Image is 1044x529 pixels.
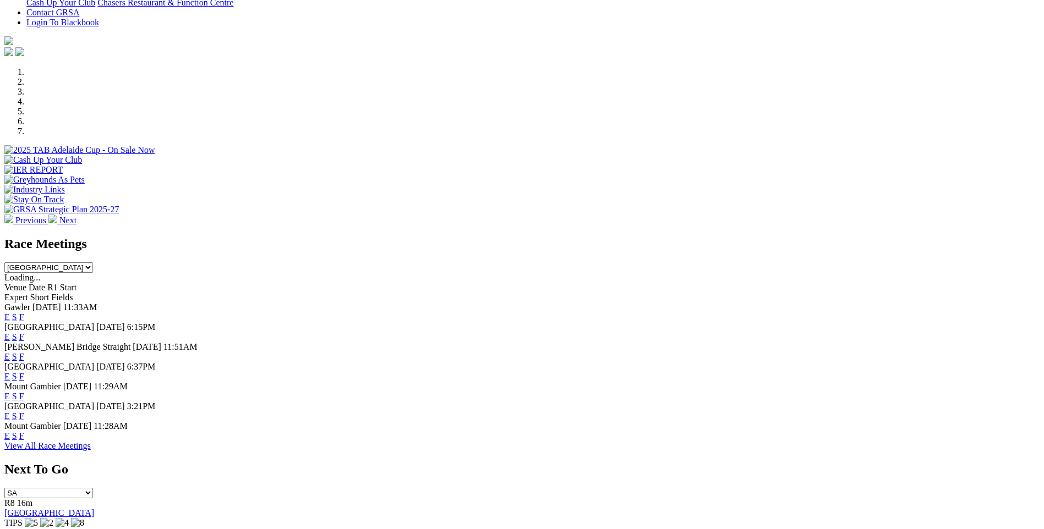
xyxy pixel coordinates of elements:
a: E [4,312,10,322]
a: F [19,411,24,421]
a: S [12,312,17,322]
span: 11:33AM [63,302,97,312]
span: [DATE] [96,362,125,371]
a: S [12,431,17,440]
a: F [19,372,24,381]
a: View All Race Meetings [4,441,91,450]
span: 6:15PM [127,322,156,332]
img: Greyhounds As Pets [4,175,85,185]
a: S [12,352,17,361]
a: F [19,431,24,440]
span: Date [29,283,45,292]
a: S [12,332,17,341]
span: [DATE] [63,421,92,431]
span: [DATE] [63,382,92,391]
a: E [4,332,10,341]
img: Industry Links [4,185,65,195]
a: Next [48,216,76,225]
a: E [4,411,10,421]
span: 6:37PM [127,362,156,371]
img: twitter.svg [15,47,24,56]
span: Loading... [4,273,40,282]
img: 2 [40,518,53,528]
a: F [19,312,24,322]
span: Venue [4,283,26,292]
span: Previous [15,216,46,225]
img: 8 [71,518,84,528]
span: Next [59,216,76,225]
a: E [4,372,10,381]
img: 2025 TAB Adelaide Cup - On Sale Now [4,145,155,155]
a: E [4,431,10,440]
img: 4 [56,518,69,528]
h2: Next To Go [4,462,1040,477]
a: E [4,352,10,361]
span: R8 [4,498,15,508]
img: chevron-left-pager-white.svg [4,214,13,223]
img: facebook.svg [4,47,13,56]
span: 11:28AM [94,421,128,431]
a: S [12,392,17,401]
img: GRSA Strategic Plan 2025-27 [4,205,119,214]
span: R1 Start [47,283,76,292]
span: [DATE] [96,322,125,332]
a: F [19,352,24,361]
a: Previous [4,216,48,225]
span: [PERSON_NAME] Bridge Straight [4,342,130,351]
span: [GEOGRAPHIC_DATA] [4,322,94,332]
a: Login To Blackbook [26,18,99,27]
span: [GEOGRAPHIC_DATA] [4,362,94,371]
img: IER REPORT [4,165,63,175]
img: Cash Up Your Club [4,155,82,165]
span: [DATE] [32,302,61,312]
span: [DATE] [96,401,125,411]
span: [DATE] [133,342,161,351]
img: 5 [25,518,38,528]
a: F [19,332,24,341]
h2: Race Meetings [4,236,1040,251]
span: TIPS [4,518,23,527]
span: [GEOGRAPHIC_DATA] [4,401,94,411]
span: 16m [17,498,32,508]
span: Gawler [4,302,30,312]
span: Short [30,293,50,302]
a: F [19,392,24,401]
span: Fields [51,293,73,302]
img: logo-grsa-white.png [4,36,13,45]
span: 11:29AM [94,382,128,391]
span: Mount Gambier [4,421,61,431]
span: 11:51AM [163,342,198,351]
a: S [12,372,17,381]
img: Stay On Track [4,195,64,205]
span: Expert [4,293,28,302]
span: Mount Gambier [4,382,61,391]
span: 3:21PM [127,401,156,411]
a: E [4,392,10,401]
a: S [12,411,17,421]
img: chevron-right-pager-white.svg [48,214,57,223]
a: [GEOGRAPHIC_DATA] [4,508,94,517]
a: Contact GRSA [26,8,79,17]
